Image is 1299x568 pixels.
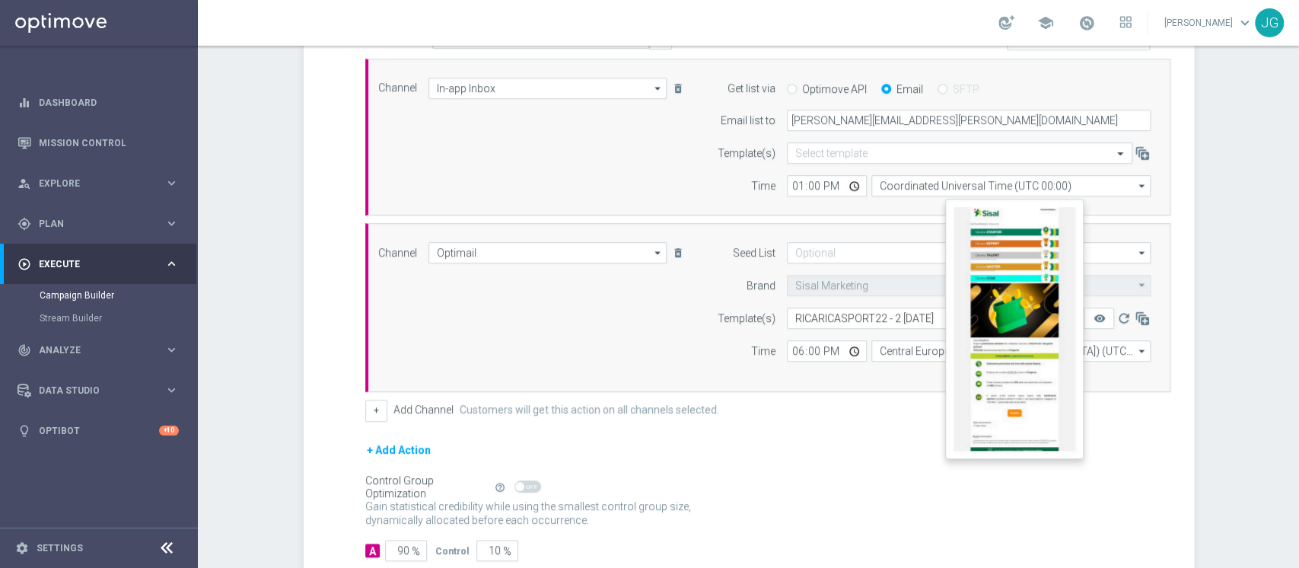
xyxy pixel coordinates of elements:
div: Campaign Builder [40,284,196,307]
i: track_changes [18,343,31,357]
i: arrow_drop_down [651,243,666,263]
div: Dashboard [18,82,179,123]
label: Time [751,345,775,358]
input: Select time zone [871,340,1151,362]
button: lightbulb Optibot +10 [17,425,180,437]
a: [PERSON_NAME]keyboard_arrow_down [1163,11,1255,34]
span: Plan [39,219,164,228]
label: Template(s) [718,147,775,160]
button: + [365,400,387,421]
button: track_changes Analyze keyboard_arrow_right [17,344,180,356]
label: Brand [747,279,775,292]
button: remove_red_eye [1084,308,1114,329]
div: Execute [18,257,164,271]
span: school [1037,14,1054,31]
button: person_search Explore keyboard_arrow_right [17,177,180,190]
button: + Add Action [365,441,432,460]
button: delete_forever [670,79,686,97]
input: Select channel [428,242,667,263]
i: lightbulb [18,424,31,438]
div: Data Studio [18,384,164,397]
div: Optibot [18,410,179,451]
label: Optimove API [802,82,867,96]
i: keyboard_arrow_right [164,216,179,231]
div: JG [1255,8,1284,37]
i: gps_fixed [18,217,31,231]
button: refresh [1114,308,1132,329]
button: help_outline [493,479,514,496]
i: equalizer [18,96,31,110]
span: Execute [39,260,164,269]
span: Data Studio [39,386,164,395]
i: play_circle_outline [18,257,31,271]
label: Get list via [728,82,775,95]
label: Channel [378,247,417,260]
span: Explore [39,179,164,188]
label: Channel [378,81,417,94]
i: person_search [18,177,31,190]
i: help_outline [495,482,505,493]
a: Optibot [39,410,159,451]
i: delete_forever [672,82,684,94]
img: 35547.jpeg [954,207,1075,451]
i: settings [15,541,29,555]
div: Control [435,544,469,557]
button: gps_fixed Plan keyboard_arrow_right [17,218,180,230]
a: Dashboard [39,82,179,123]
span: keyboard_arrow_down [1237,14,1253,31]
i: arrow_drop_down [1135,276,1150,295]
input: Optional [787,242,1151,263]
div: Mission Control [18,123,179,163]
i: keyboard_arrow_right [164,257,179,271]
span: % [503,545,511,558]
i: delete_forever [672,247,684,259]
div: +10 [159,426,179,436]
label: SFTP [953,82,979,96]
i: keyboard_arrow_right [164,383,179,397]
a: Stream Builder [40,312,158,324]
button: play_circle_outline Execute keyboard_arrow_right [17,258,180,270]
div: Explore [18,177,164,190]
button: delete_forever [670,244,686,262]
i: arrow_drop_down [1135,176,1150,196]
button: Mission Control [17,137,180,149]
div: A [365,544,380,557]
i: keyboard_arrow_right [164,176,179,190]
i: keyboard_arrow_right [164,343,179,357]
div: Analyze [18,343,164,357]
label: Template(s) [718,312,775,325]
i: refresh [1116,311,1131,326]
button: Data Studio keyboard_arrow_right [17,385,180,397]
a: Settings [37,544,83,553]
i: remove_red_eye [1093,312,1105,324]
div: Control Group Optimization [365,474,493,500]
input: Select time zone [871,175,1151,196]
label: Email [896,82,923,96]
i: arrow_drop_down [1135,341,1150,361]
div: Stream Builder [40,307,196,330]
i: arrow_drop_down [651,78,666,98]
div: Plan [18,217,164,231]
label: Seed List [733,247,775,260]
label: Add Channel [393,404,454,416]
label: Customers will get this action on all channels selected. [460,404,719,416]
input: Select channel [428,78,667,99]
span: Analyze [39,346,164,355]
ng-select: RICARICASPORT22 - 2 22.08.2025 [787,308,1084,329]
a: Campaign Builder [40,289,158,302]
label: Time [751,180,775,193]
i: arrow_drop_down [1135,243,1150,263]
button: equalizer Dashboard [17,97,180,109]
label: Email list to [721,114,775,127]
a: Mission Control [39,123,179,163]
span: % [412,545,420,558]
input: Enter email address, use comma to separate multiple Emails [787,110,1151,131]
